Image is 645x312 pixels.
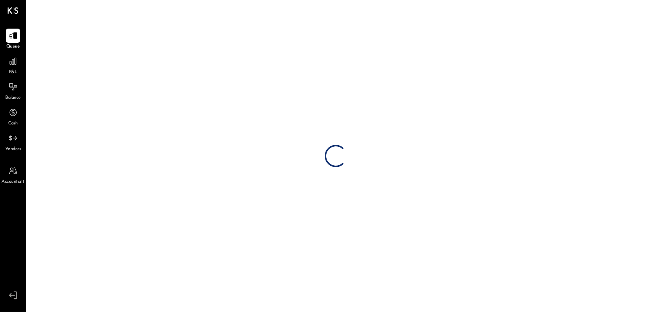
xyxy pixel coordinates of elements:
span: Cash [8,120,18,127]
span: Balance [5,95,21,101]
span: P&L [9,69,17,76]
span: Vendors [5,146,21,153]
a: Vendors [0,131,26,153]
a: Balance [0,80,26,101]
a: P&L [0,54,26,76]
a: Accountant [0,164,26,185]
span: Queue [6,43,20,50]
span: Accountant [2,179,24,185]
a: Cash [0,105,26,127]
a: Queue [0,29,26,50]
